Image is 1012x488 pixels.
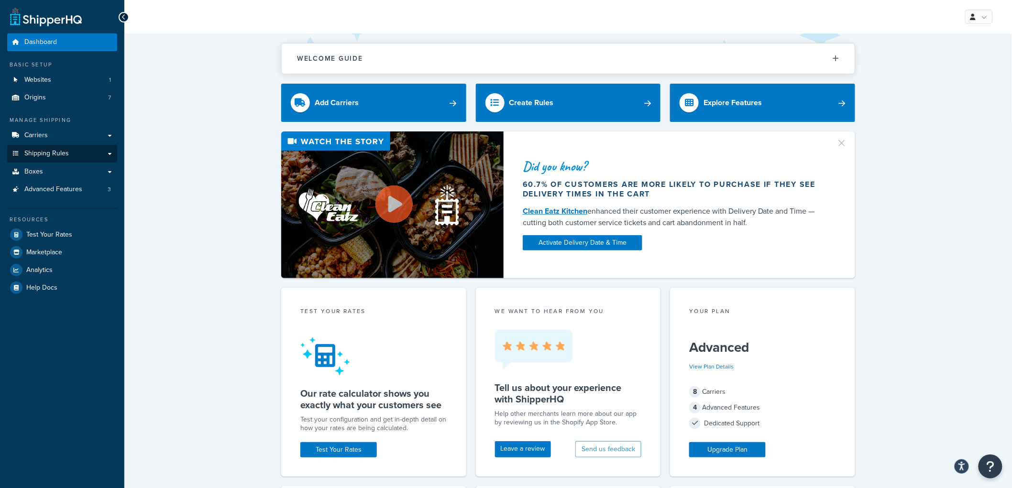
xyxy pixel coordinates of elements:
[495,382,642,405] h5: Tell us about your experience with ShipperHQ
[26,284,57,292] span: Help Docs
[300,307,447,318] div: Test your rates
[281,131,504,278] img: Video thumbnail
[7,261,117,279] a: Analytics
[7,71,117,89] a: Websites1
[523,160,825,173] div: Did you know?
[689,417,836,430] div: Dedicated Support
[24,185,82,194] span: Advanced Features
[476,84,661,122] a: Create Rules
[281,84,466,122] a: Add Carriers
[26,266,53,274] span: Analytics
[108,185,111,194] span: 3
[109,76,111,84] span: 1
[7,61,117,69] div: Basic Setup
[523,206,587,217] a: Clean Eatz Kitchen
[24,168,43,176] span: Boxes
[670,84,855,122] a: Explore Features
[7,89,117,107] li: Origins
[26,249,62,257] span: Marketplace
[300,415,447,433] div: Test your configuration and get in-depth detail on how your rates are being calculated.
[689,340,836,355] h5: Advanced
[7,33,117,51] a: Dashboard
[7,145,117,163] a: Shipping Rules
[689,401,836,414] div: Advanced Features
[523,206,825,228] div: enhanced their customer experience with Delivery Date and Time — cutting both customer service ti...
[108,94,111,102] span: 7
[704,96,762,109] div: Explore Features
[315,96,359,109] div: Add Carriers
[24,38,57,46] span: Dashboard
[689,402,701,413] span: 4
[7,127,117,144] a: Carriers
[300,442,377,457] a: Test Your Rates
[297,55,363,62] h2: Welcome Guide
[575,441,641,457] button: Send us feedback
[979,455,1002,478] button: Open Resource Center
[282,43,855,74] button: Welcome Guide
[7,279,117,296] a: Help Docs
[7,181,117,198] a: Advanced Features3
[7,226,117,243] a: Test Your Rates
[7,181,117,198] li: Advanced Features
[689,385,836,399] div: Carriers
[7,116,117,124] div: Manage Shipping
[300,388,447,411] h5: Our rate calculator shows you exactly what your customers see
[24,76,51,84] span: Websites
[689,307,836,318] div: Your Plan
[7,89,117,107] a: Origins7
[495,307,642,315] p: we want to hear from you
[689,362,734,371] a: View Plan Details
[523,180,825,199] div: 60.7% of customers are more likely to purchase if they see delivery times in the cart
[7,163,117,181] a: Boxes
[689,442,766,457] a: Upgrade Plan
[509,96,554,109] div: Create Rules
[495,410,642,427] p: Help other merchants learn more about our app by reviewing us in the Shopify App Store.
[26,231,72,239] span: Test Your Rates
[7,216,117,224] div: Resources
[24,94,46,102] span: Origins
[523,235,642,250] a: Activate Delivery Date & Time
[7,71,117,89] li: Websites
[495,441,551,457] a: Leave a review
[689,386,701,398] span: 8
[24,131,48,140] span: Carriers
[7,244,117,261] a: Marketplace
[24,150,69,158] span: Shipping Rules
